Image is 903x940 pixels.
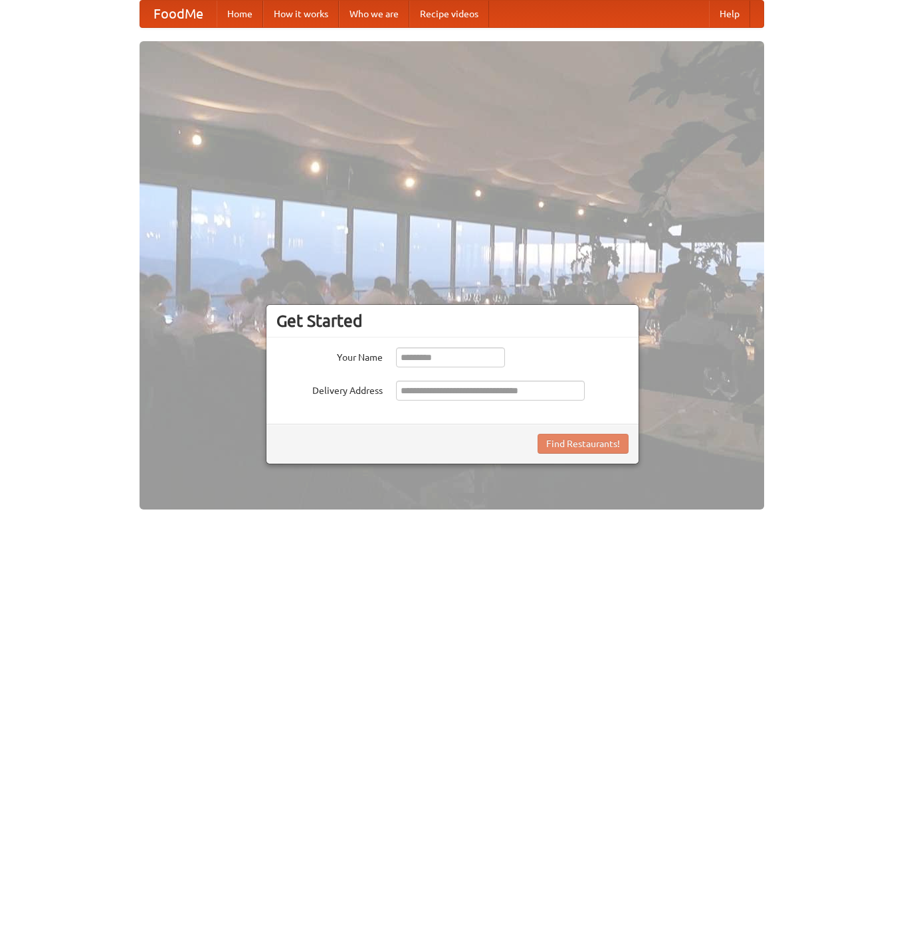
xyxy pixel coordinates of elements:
[276,381,383,397] label: Delivery Address
[276,347,383,364] label: Your Name
[140,1,217,27] a: FoodMe
[263,1,339,27] a: How it works
[709,1,750,27] a: Help
[538,434,629,454] button: Find Restaurants!
[409,1,489,27] a: Recipe videos
[276,311,629,331] h3: Get Started
[217,1,263,27] a: Home
[339,1,409,27] a: Who we are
